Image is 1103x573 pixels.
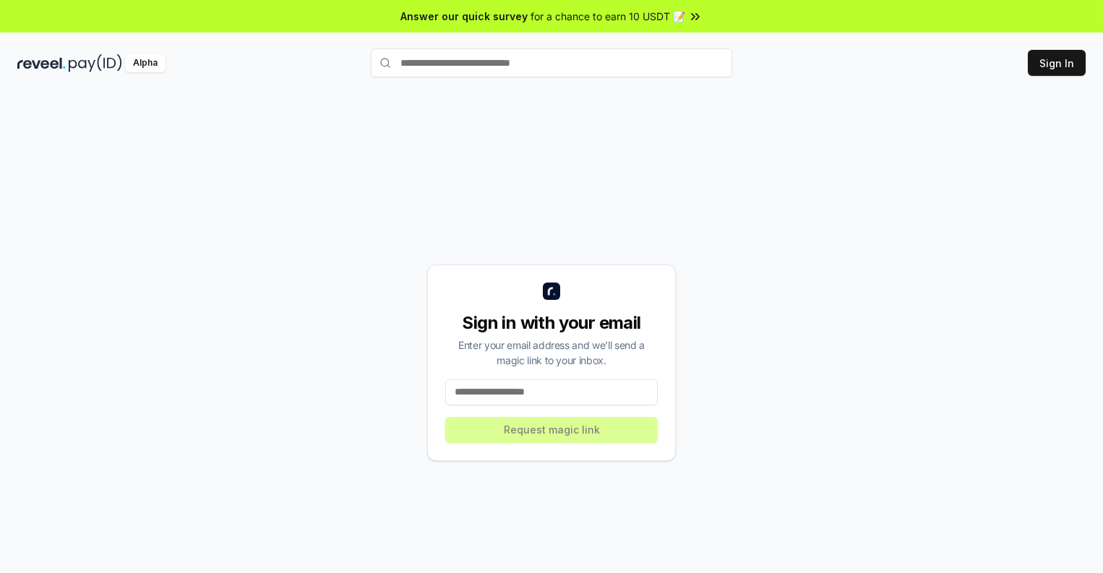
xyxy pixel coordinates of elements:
[400,9,528,24] span: Answer our quick survey
[531,9,685,24] span: for a chance to earn 10 USDT 📝
[445,337,658,368] div: Enter your email address and we’ll send a magic link to your inbox.
[1028,50,1086,76] button: Sign In
[69,54,122,72] img: pay_id
[17,54,66,72] img: reveel_dark
[125,54,166,72] div: Alpha
[445,311,658,335] div: Sign in with your email
[543,283,560,300] img: logo_small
